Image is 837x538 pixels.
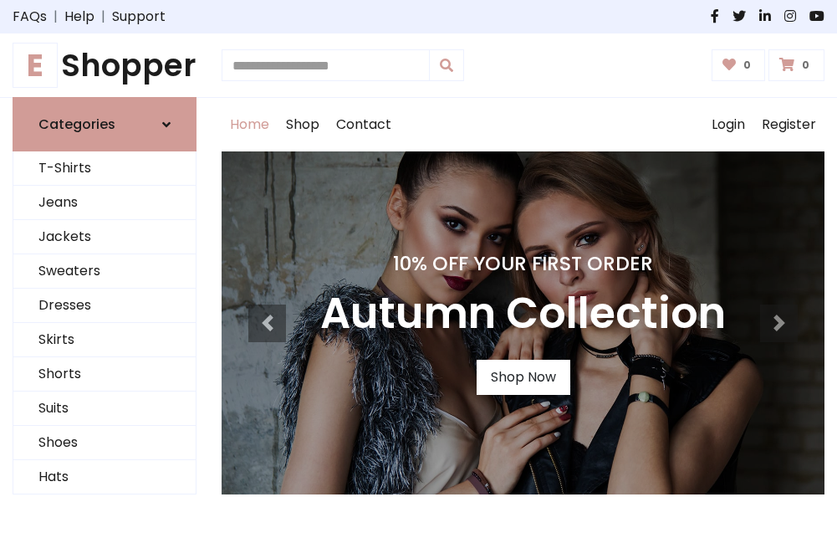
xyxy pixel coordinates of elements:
[278,98,328,151] a: Shop
[753,98,824,151] a: Register
[320,289,726,340] h3: Autumn Collection
[13,151,196,186] a: T-Shirts
[477,360,570,395] a: Shop Now
[13,43,58,88] span: E
[13,460,196,494] a: Hats
[64,7,94,27] a: Help
[222,98,278,151] a: Home
[320,252,726,275] h4: 10% Off Your First Order
[13,254,196,289] a: Sweaters
[13,289,196,323] a: Dresses
[768,49,824,81] a: 0
[328,98,400,151] a: Contact
[13,7,47,27] a: FAQs
[38,116,115,132] h6: Categories
[712,49,766,81] a: 0
[739,58,755,73] span: 0
[13,47,196,84] h1: Shopper
[13,323,196,357] a: Skirts
[13,426,196,460] a: Shoes
[13,220,196,254] a: Jackets
[703,98,753,151] a: Login
[13,392,196,426] a: Suits
[13,357,196,392] a: Shorts
[13,47,196,84] a: EShopper
[13,97,196,151] a: Categories
[112,7,166,27] a: Support
[13,186,196,220] a: Jeans
[94,7,112,27] span: |
[798,58,814,73] span: 0
[47,7,64,27] span: |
